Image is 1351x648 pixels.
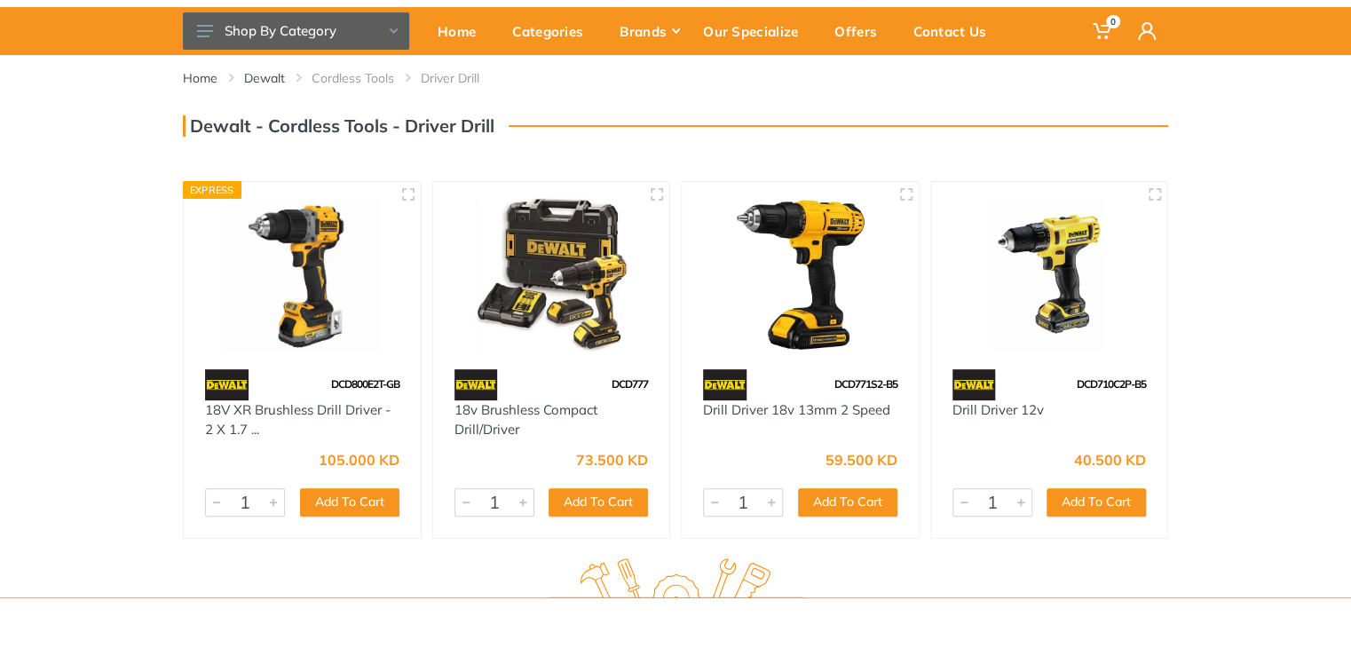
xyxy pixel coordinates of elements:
[183,12,409,50] button: Shop By Category
[421,69,506,87] li: Driver Drill
[576,453,648,467] div: 73.500 KD
[703,401,890,418] a: Drill Driver 18v 13mm 2 Speed
[200,198,405,352] img: Royal Tools - 18V XR Brushless Drill Driver - 2 X 1.7 Ah POWERSTACK Batteries
[183,69,217,87] a: Home
[1106,15,1120,28] span: 0
[952,369,996,400] img: 45.webp
[244,69,285,87] a: Dewalt
[500,7,607,55] a: Categories
[901,7,1010,55] a: Contact Us
[798,488,897,517] button: Add To Cart
[331,377,399,391] span: DCD800E2T-GB
[183,69,1168,87] nav: breadcrumb
[691,7,822,55] a: Our Specialize
[549,488,648,517] button: Add To Cart
[1077,377,1146,391] span: DCD710C2P-B5
[205,369,249,400] img: 45.webp
[205,401,391,439] a: 18V XR Brushless Drill Driver - 2 X 1.7 ...
[300,488,399,517] button: Add To Cart
[947,198,1152,352] img: Royal Tools - Drill Driver 12v
[1080,7,1126,55] a: 0
[703,369,747,400] img: 45.webp
[612,377,648,391] span: DCD777
[454,369,498,400] img: 45.webp
[822,12,901,50] div: Offers
[312,69,394,87] a: Cordless Tools
[901,12,1010,50] div: Contact Us
[500,12,607,50] div: Categories
[1047,488,1146,517] button: Add To Cart
[183,115,494,137] h3: Dewalt - Cordless Tools - Driver Drill
[691,12,822,50] div: Our Specialize
[1074,453,1146,467] div: 40.500 KD
[183,181,241,199] div: Express
[822,7,901,55] a: Offers
[425,12,500,50] div: Home
[319,453,399,467] div: 105.000 KD
[698,198,903,352] img: Royal Tools - Drill Driver 18v 13mm 2 Speed
[952,401,1044,418] a: Drill Driver 12v
[834,377,897,391] span: DCD771S2-B5
[425,7,500,55] a: Home
[826,453,897,467] div: 59.500 KD
[454,401,597,439] a: 18v Brushless Compact Drill/Driver
[449,198,654,352] img: Royal Tools - 18v Brushless Compact Drill/Driver
[607,12,691,50] div: Brands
